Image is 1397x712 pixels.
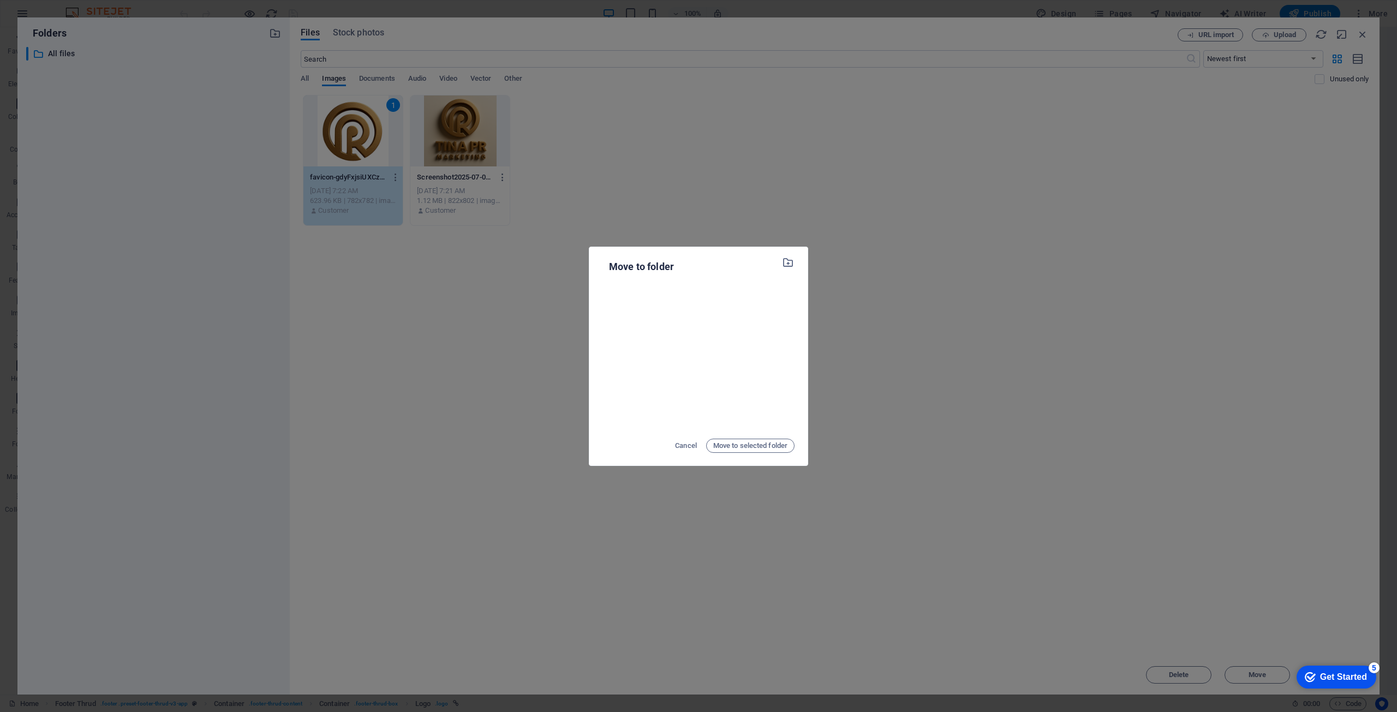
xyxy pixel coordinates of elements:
button: Cancel [672,437,700,454]
button: Move to selected folder [706,439,795,453]
span: Cancel [675,439,697,452]
span: Move to selected folder [713,439,787,452]
p: Move to folder [602,260,674,274]
div: Get Started [32,12,79,22]
div: 5 [81,2,92,13]
div: Get Started 5 items remaining, 0% complete [9,5,88,28]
